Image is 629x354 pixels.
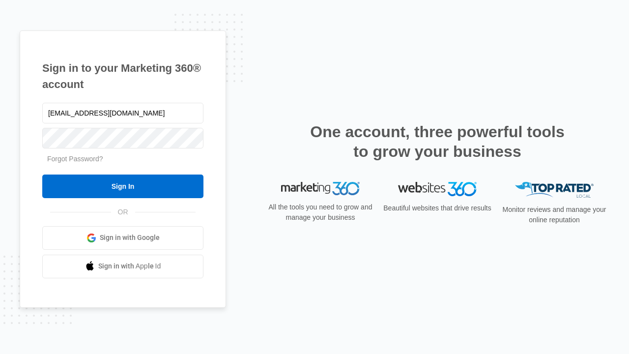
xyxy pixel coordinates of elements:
[42,60,203,92] h1: Sign in to your Marketing 360® account
[281,182,360,196] img: Marketing 360
[111,207,135,217] span: OR
[42,103,203,123] input: Email
[398,182,477,196] img: Websites 360
[515,182,594,198] img: Top Rated Local
[47,155,103,163] a: Forgot Password?
[42,175,203,198] input: Sign In
[499,205,609,225] p: Monitor reviews and manage your online reputation
[265,202,375,223] p: All the tools you need to grow and manage your business
[100,233,160,243] span: Sign in with Google
[42,255,203,278] a: Sign in with Apple Id
[42,226,203,250] a: Sign in with Google
[98,261,161,271] span: Sign in with Apple Id
[307,122,568,161] h2: One account, three powerful tools to grow your business
[382,203,492,213] p: Beautiful websites that drive results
